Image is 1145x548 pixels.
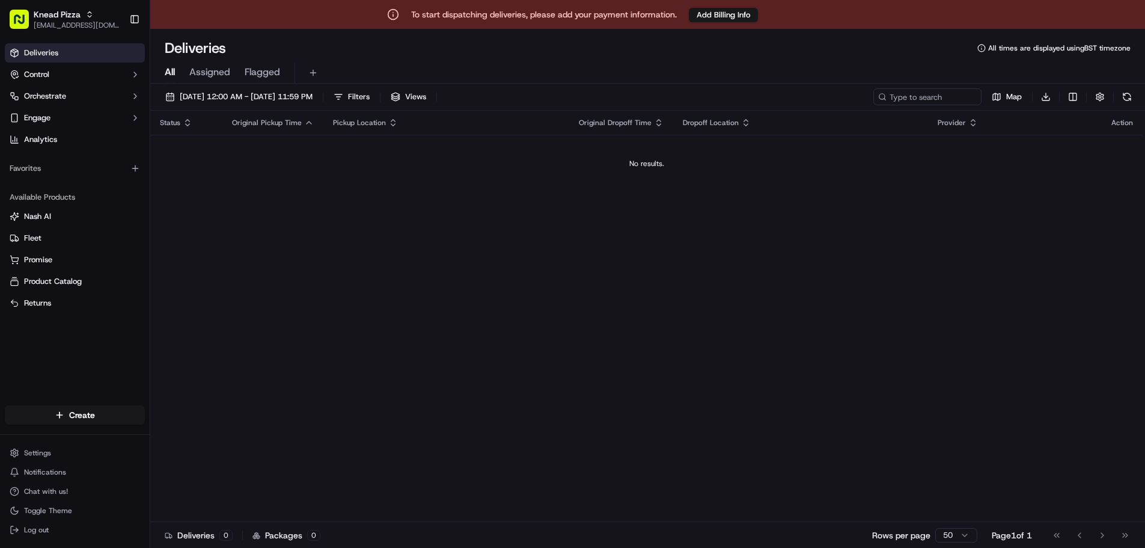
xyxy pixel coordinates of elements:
[5,405,145,425] button: Create
[10,233,140,244] a: Fleet
[872,529,930,541] p: Rows per page
[24,211,51,222] span: Nash AI
[5,294,145,313] button: Returns
[992,529,1032,541] div: Page 1 of 1
[5,502,145,519] button: Toggle Theme
[232,118,302,128] span: Original Pickup Time
[252,529,320,541] div: Packages
[155,159,1138,168] div: No results.
[411,8,677,20] p: To start dispatching deliveries, please add your payment information.
[189,65,230,79] span: Assigned
[160,118,180,128] span: Status
[385,88,432,105] button: Views
[1006,91,1022,102] span: Map
[579,118,652,128] span: Original Dropoff Time
[10,254,140,265] a: Promise
[5,159,145,178] div: Favorites
[5,65,145,84] button: Control
[24,298,51,309] span: Returns
[328,88,375,105] button: Filters
[160,88,318,105] button: [DATE] 12:00 AM - [DATE] 11:59 PM
[873,88,982,105] input: Type to search
[24,276,82,287] span: Product Catalog
[24,467,66,477] span: Notifications
[34,8,81,20] button: Knead Pizza
[180,91,313,102] span: [DATE] 12:00 AM - [DATE] 11:59 PM
[165,38,226,58] h1: Deliveries
[5,5,124,34] button: Knead Pizza[EMAIL_ADDRESS][DOMAIN_NAME]
[24,48,58,58] span: Deliveries
[5,483,145,500] button: Chat with us!
[24,233,41,244] span: Fleet
[219,530,233,541] div: 0
[24,254,52,265] span: Promise
[5,43,145,63] a: Deliveries
[24,487,68,496] span: Chat with us!
[24,112,50,123] span: Engage
[689,7,758,22] a: Add Billing Info
[24,91,66,102] span: Orchestrate
[24,506,72,516] span: Toggle Theme
[5,445,145,461] button: Settings
[5,464,145,481] button: Notifications
[5,130,145,149] a: Analytics
[69,409,95,421] span: Create
[24,525,49,535] span: Log out
[165,65,175,79] span: All
[165,529,233,541] div: Deliveries
[1119,88,1135,105] button: Refresh
[405,91,426,102] span: Views
[5,188,145,207] div: Available Products
[333,118,386,128] span: Pickup Location
[348,91,370,102] span: Filters
[10,211,140,222] a: Nash AI
[34,20,120,30] button: [EMAIL_ADDRESS][DOMAIN_NAME]
[24,448,51,458] span: Settings
[689,8,758,22] button: Add Billing Info
[5,207,145,226] button: Nash AI
[10,298,140,309] a: Returns
[5,87,145,106] button: Orchestrate
[245,65,280,79] span: Flagged
[986,88,1027,105] button: Map
[10,276,140,287] a: Product Catalog
[938,118,966,128] span: Provider
[5,250,145,269] button: Promise
[5,229,145,248] button: Fleet
[24,134,57,145] span: Analytics
[5,108,145,128] button: Engage
[1111,118,1133,128] div: Action
[683,118,739,128] span: Dropoff Location
[988,43,1131,53] span: All times are displayed using BST timezone
[307,530,320,541] div: 0
[5,522,145,538] button: Log out
[5,272,145,291] button: Product Catalog
[24,69,49,80] span: Control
